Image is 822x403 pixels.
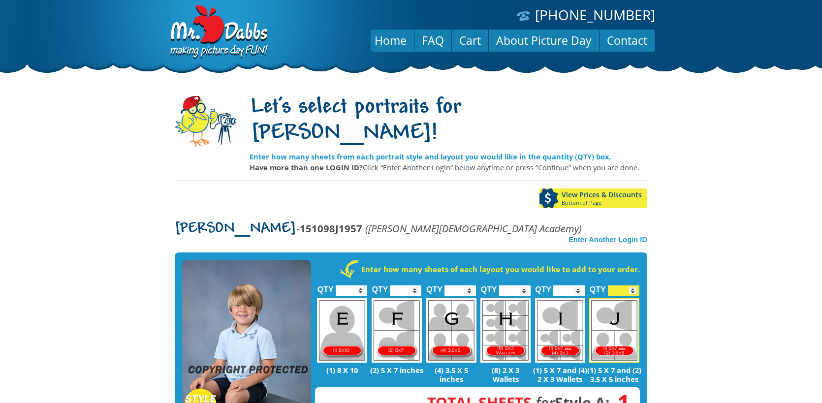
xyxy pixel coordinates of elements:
img: G [426,298,476,363]
p: (1) 5 X 7 and (2) 3.5 X 5 inches [587,366,642,383]
em: ([PERSON_NAME][DEMOGRAPHIC_DATA] Academy) [365,221,582,235]
a: [PHONE_NUMBER] [535,5,655,24]
img: I [535,298,585,363]
p: (1) 8 X 10 [315,366,370,374]
label: QTY [535,275,551,299]
p: - [175,223,582,234]
span: [PERSON_NAME] [175,221,296,237]
img: camera-mascot [175,96,236,147]
a: Enter Another Login ID [569,236,647,244]
strong: Enter how many sheets from each portrait style and layout you would like in the quantity (QTY) box. [250,152,611,161]
p: (4) 3.5 X 5 inches [424,366,478,383]
p: (2) 5 X 7 inches [370,366,424,374]
label: QTY [481,275,497,299]
strong: 151098J1957 [300,221,362,235]
a: About Picture Day [489,29,599,52]
img: E [317,298,367,363]
label: QTY [317,275,334,299]
p: (1) 5 X 7 and (4) 2 X 3 Wallets [533,366,587,383]
p: (8) 2 X 3 Wallets [478,366,533,383]
a: Home [367,29,414,52]
h1: Let's select portraits for [PERSON_NAME]! [250,95,647,147]
span: Bottom of Page [562,200,647,206]
p: Click “Enter Another Login” below anytime or press “Continue” when you are done. [250,162,647,173]
strong: Enter how many sheets of each layout you would like to add to your order. [361,264,640,274]
a: Cart [452,29,488,52]
a: View Prices & DiscountsBottom of Page [539,188,647,208]
img: J [589,298,639,363]
img: H [480,298,531,363]
img: F [372,298,422,363]
label: QTY [590,275,606,299]
a: FAQ [414,29,451,52]
img: Dabbs Company [167,5,269,60]
a: Contact [600,29,655,52]
label: QTY [426,275,443,299]
label: QTY [372,275,388,299]
strong: Have more than one LOGIN ID? [250,162,363,172]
